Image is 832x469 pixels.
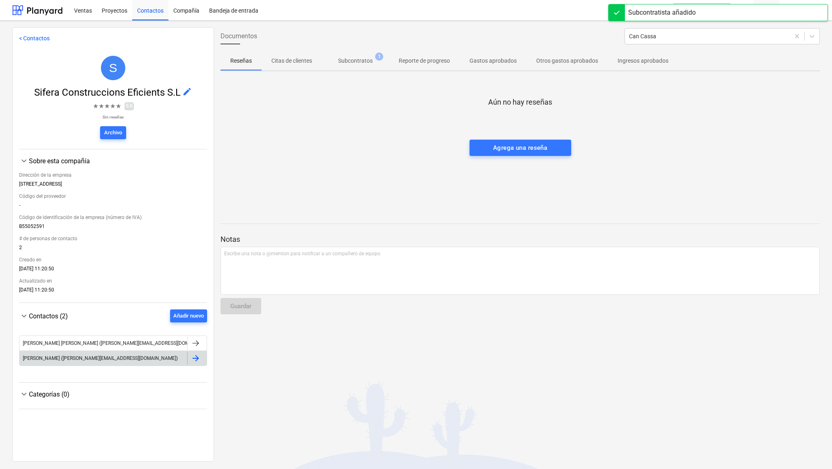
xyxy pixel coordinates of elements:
p: Citas de clientes [271,57,312,65]
div: Contactos (2)Añadir nuevo [19,309,207,322]
div: Sobre esta compañía [19,166,207,296]
span: 0.0 [124,102,134,110]
span: keyboard_arrow_down [19,156,29,166]
div: # de personas de contacto [19,232,207,245]
p: Aún no hay reseñas [488,97,552,107]
div: Código de identificación de la empresa (número de IVA) [19,211,207,224]
span: edit [182,87,192,96]
p: Sin reseñas [93,114,134,120]
div: Categorías (0) [19,389,207,399]
div: [PERSON_NAME] ([PERSON_NAME][EMAIL_ADDRESS][DOMAIN_NAME]) [23,355,178,361]
div: [DATE] 11:20:50 [19,287,207,296]
span: Contactos (2) [29,312,68,320]
p: Subcontratos [338,57,373,65]
p: Ingresos aprobados [618,57,668,65]
a: < Contactos [19,35,50,42]
div: Categorías (0) [29,390,207,398]
div: 2 [19,245,207,254]
div: Sifera [101,56,125,80]
span: ★ [98,101,104,111]
span: keyboard_arrow_down [19,311,29,321]
div: Dirección de la empresa [19,169,207,181]
p: Otros gastos aprobados [536,57,598,65]
p: Notas [221,234,820,244]
span: ★ [110,101,116,111]
p: Gastos aprobados [470,57,517,65]
div: Agrega una reseña [493,142,547,153]
div: Creado en [19,254,207,266]
div: Archivo [104,128,122,138]
div: [PERSON_NAME] [PERSON_NAME] ([PERSON_NAME][EMAIL_ADDRESS][DOMAIN_NAME]) [23,340,216,346]
div: Contactos (2)Añadir nuevo [19,322,207,376]
div: B55052591 [19,224,207,232]
div: Subcontratista añadido [628,8,696,18]
div: [DATE] 11:20:50 [19,266,207,275]
span: ★ [104,101,110,111]
div: Código del proveedor [19,190,207,202]
span: ★ [116,101,121,111]
span: 1 [375,53,383,61]
span: S [109,61,117,75]
button: Añadir nuevo [170,309,207,322]
div: Sobre esta compañía [29,157,207,165]
button: Archivo [100,126,126,139]
div: Añadir nuevo [173,311,204,321]
button: Agrega una reseña [470,140,571,156]
p: Reseñas [230,57,252,65]
span: Documentos [221,31,257,41]
span: ★ [93,101,98,111]
div: Sobre esta compañía [19,156,207,166]
span: keyboard_arrow_down [19,389,29,399]
div: Categorías (0) [19,399,207,402]
div: Widget de chat [791,430,832,469]
div: - [19,202,207,211]
span: Sifera Construccions Eficients S.L [34,87,182,98]
div: [STREET_ADDRESS] [19,181,207,190]
div: Actualizado en [19,275,207,287]
p: Reporte de progreso [399,57,450,65]
iframe: Chat Widget [791,430,832,469]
